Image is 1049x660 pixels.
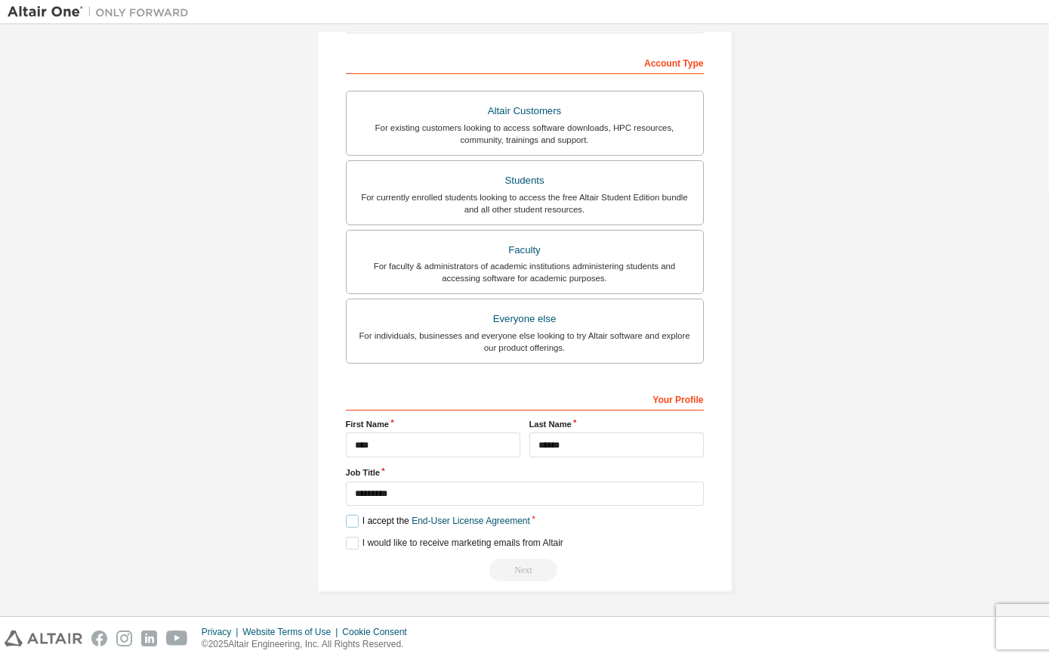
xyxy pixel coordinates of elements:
div: For individuals, businesses and everyone else looking to try Altair software and explore our prod... [356,330,694,354]
img: Altair One [8,5,196,20]
div: Privacy [202,626,242,638]
div: Cookie Consent [342,626,415,638]
img: instagram.svg [116,631,132,646]
label: Last Name [529,418,704,430]
img: youtube.svg [166,631,188,646]
img: altair_logo.svg [5,631,82,646]
label: Job Title [346,466,704,479]
div: Faculty [356,240,694,261]
div: Altair Customers [356,101,694,122]
div: Your Profile [346,386,704,411]
label: First Name [346,418,520,430]
div: Read and acccept EULA to continue [346,559,704,581]
div: Everyone else [356,308,694,330]
label: I accept the [346,515,530,528]
div: Students [356,170,694,191]
div: For existing customers looking to access software downloads, HPC resources, community, trainings ... [356,122,694,146]
img: facebook.svg [91,631,107,646]
div: Account Type [346,50,704,74]
label: I would like to receive marketing emails from Altair [346,537,563,550]
p: © 2025 Altair Engineering, Inc. All Rights Reserved. [202,638,416,651]
img: linkedin.svg [141,631,157,646]
a: End-User License Agreement [412,516,530,526]
div: For faculty & administrators of academic institutions administering students and accessing softwa... [356,260,694,284]
div: Website Terms of Use [242,626,342,638]
div: For currently enrolled students looking to access the free Altair Student Edition bundle and all ... [356,191,694,215]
